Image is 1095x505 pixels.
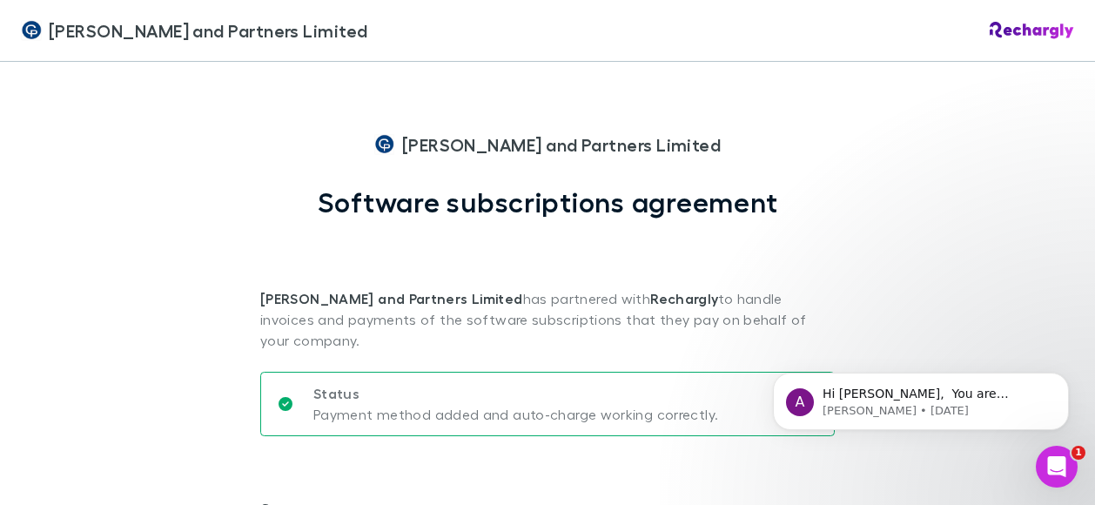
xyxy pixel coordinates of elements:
p: Status [313,383,718,404]
img: Coates and Partners Limited's Logo [21,20,42,41]
img: Rechargly Logo [990,22,1074,39]
span: 1 [1071,446,1085,460]
span: [PERSON_NAME] and Partners Limited [49,17,368,44]
strong: Rechargly [650,290,718,307]
span: [PERSON_NAME] and Partners Limited [402,131,722,158]
strong: [PERSON_NAME] and Partners Limited [260,290,523,307]
h1: Software subscriptions agreement [318,185,778,219]
iframe: Intercom live chat [1036,446,1078,488]
p: has partnered with to handle invoices and payments of the software subscriptions that they pay on... [260,219,835,351]
iframe: Intercom notifications message [747,336,1095,458]
img: Coates and Partners Limited's Logo [374,134,395,155]
p: Payment method added and auto-charge working correctly. [313,404,718,425]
